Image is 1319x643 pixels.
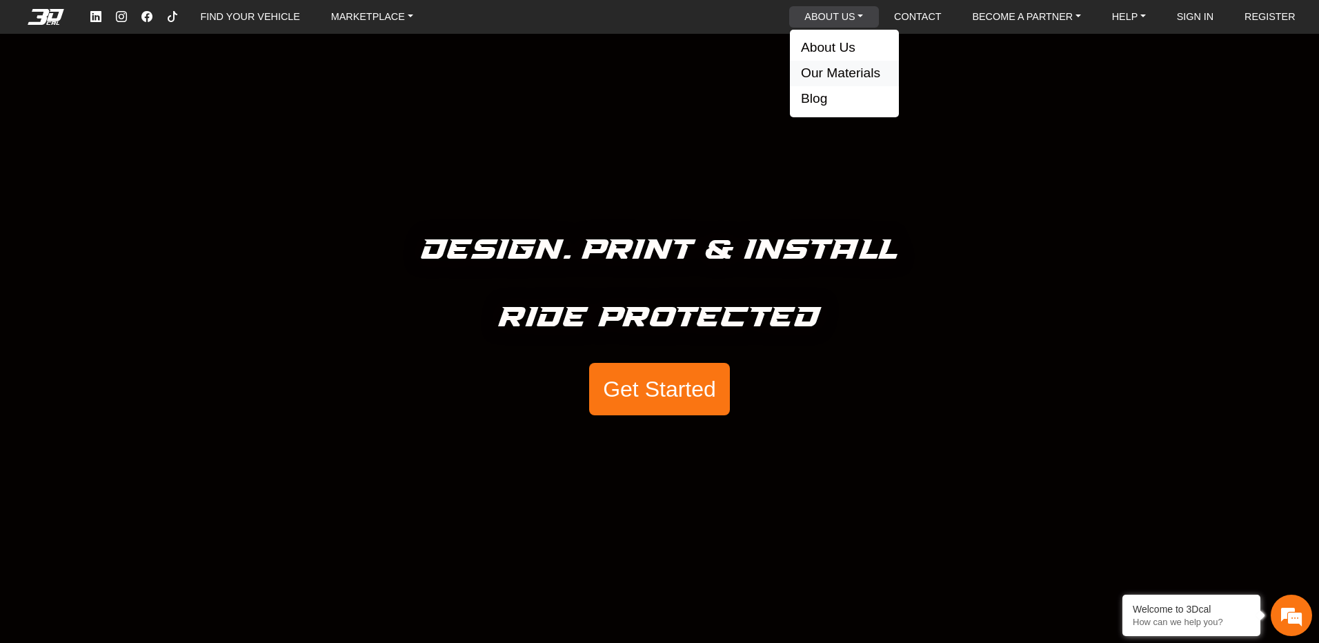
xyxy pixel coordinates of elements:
[195,6,305,28] a: FIND YOUR VEHICLE
[790,61,899,86] button: Our Materials
[499,295,821,341] h5: Ride Protected
[790,35,899,61] button: About Us
[1239,6,1301,28] a: REGISTER
[790,86,899,112] button: Blog
[326,6,419,28] a: MARKETPLACE
[589,363,730,415] button: Get Started
[1133,617,1250,627] p: How can we help you?
[422,228,898,273] h5: Design. Print & Install
[966,6,1086,28] a: BECOME A PARTNER
[1107,6,1151,28] a: HELP
[889,6,946,28] a: CONTACT
[1133,604,1250,615] div: Welcome to 3Dcal
[799,6,869,28] a: ABOUT US
[1171,6,1220,28] a: SIGN IN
